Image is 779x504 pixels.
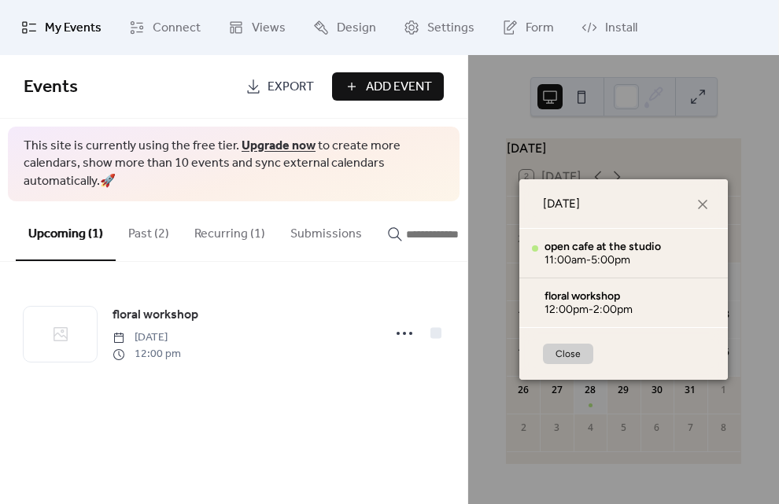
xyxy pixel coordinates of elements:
span: 12:00 pm [113,346,181,362]
span: Form [526,19,554,38]
a: Design [301,6,388,49]
span: Install [605,19,637,38]
span: floral workshop [113,306,198,325]
span: [DATE] [113,329,181,346]
span: Connect [153,19,201,38]
span: Add Event [366,78,432,97]
a: Install [570,6,649,49]
span: Export [268,78,314,97]
div: floral workshop [545,289,633,303]
button: Close [543,344,593,364]
button: Past (2) [116,201,182,259]
span: This site is currently using the free tier. to create more calendars, show more than 10 events an... [24,138,444,190]
div: open cafe at the studio [545,240,661,253]
span: Design [337,19,376,38]
a: Form [490,6,566,49]
a: My Events [9,6,113,49]
span: 2:00pm [593,303,633,316]
span: Views [252,19,286,38]
span: Settings [427,19,474,38]
span: 12:00pm [545,303,589,316]
button: Upcoming (1) [16,201,116,261]
button: Submissions [278,201,375,259]
span: Events [24,70,78,105]
a: Settings [392,6,486,49]
a: Views [216,6,297,49]
a: Connect [117,6,212,49]
span: 5:00pm [591,253,630,267]
span: 11:00am [545,253,586,267]
span: - [589,303,593,316]
button: Recurring (1) [182,201,278,259]
span: [DATE] [543,195,580,213]
span: - [586,253,591,267]
a: Export [234,72,326,101]
button: Add Event [332,72,444,101]
a: Upgrade now [242,134,316,158]
span: My Events [45,19,102,38]
a: floral workshop [113,305,198,326]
